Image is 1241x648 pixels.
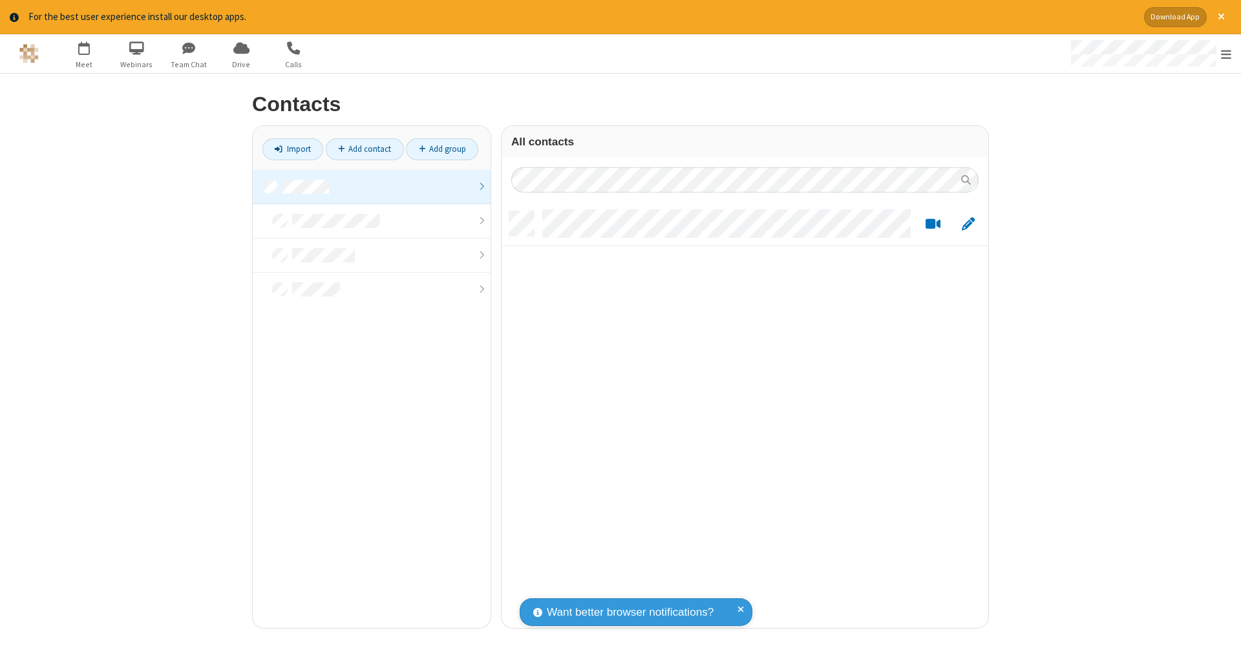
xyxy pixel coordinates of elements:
span: Drive [217,59,266,70]
button: Start a video meeting [920,216,946,232]
h2: Contacts [252,93,989,116]
span: Webinars [112,59,161,70]
img: QA Selenium DO NOT DELETE OR CHANGE [19,44,39,63]
button: Close alert [1211,7,1231,27]
div: Open menu [1059,34,1241,73]
h3: All contacts [511,136,979,148]
span: Team Chat [165,59,213,70]
button: Download App [1144,7,1207,27]
span: Calls [270,59,318,70]
a: Add group [406,138,478,160]
div: For the best user experience install our desktop apps. [28,10,1134,25]
span: Want better browser notifications? [547,604,714,621]
span: Meet [60,59,109,70]
a: Add contact [326,138,404,160]
a: Import [262,138,323,160]
button: Logo [5,34,53,73]
div: grid [502,202,988,629]
button: Edit [955,216,981,232]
